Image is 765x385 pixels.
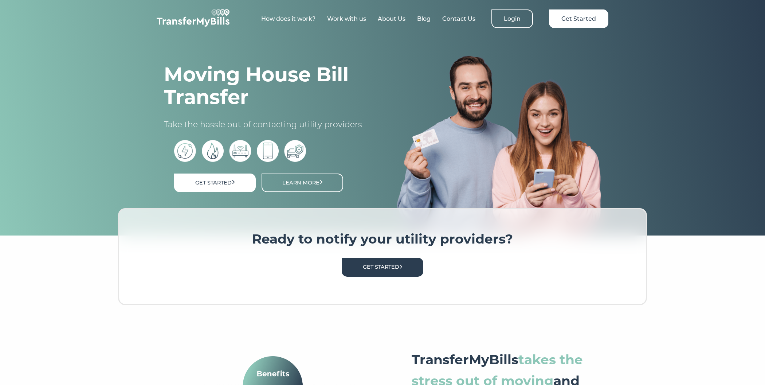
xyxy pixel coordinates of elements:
[141,231,624,247] h3: Ready to notify your utility providers?
[549,9,608,28] a: Get Started
[417,15,431,22] a: Blog
[257,140,279,162] img: phone bill icon
[164,63,368,108] h1: Moving House Bill Transfer
[491,9,533,28] a: Login
[174,174,256,192] a: Get Started
[262,174,343,192] a: Learn More
[229,140,251,162] img: broadband icon
[442,15,475,22] a: Contact Us
[378,15,405,22] a: About Us
[284,140,306,162] img: car insurance icon
[261,15,315,22] a: How does it work?
[164,119,368,130] p: Take the hassle out of contacting utility providers
[327,15,366,22] a: Work with us
[157,9,229,27] img: TransferMyBills.com - Helping ease the stress of moving
[342,258,423,276] a: Get Started
[202,140,224,162] img: gas bills icon
[397,55,601,236] img: image%203.png
[174,140,196,162] img: electric bills icon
